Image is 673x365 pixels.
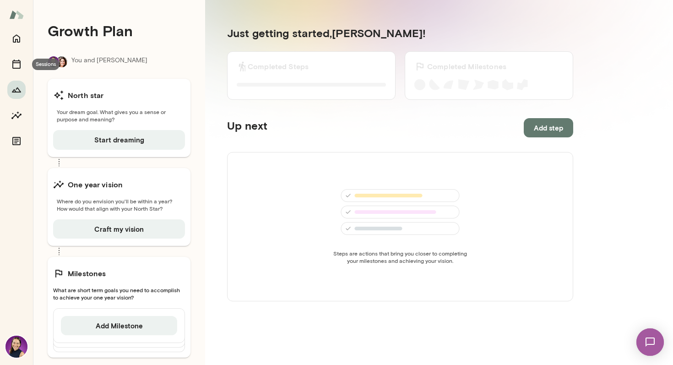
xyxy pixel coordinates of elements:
[7,29,26,48] button: Home
[53,308,185,343] div: Add Milestone
[68,268,106,279] h6: Milestones
[53,130,185,149] button: Start dreaming
[7,132,26,150] button: Documents
[331,250,470,264] span: Steps are actions that bring you closer to completing your milestones and achieving your vision.
[7,81,26,99] button: Growth Plan
[7,55,26,73] button: Sessions
[68,179,123,190] h6: One year vision
[9,6,24,23] img: Mento
[5,336,27,358] img: Rehana Manejwala
[32,59,60,70] div: Sessions
[524,118,573,137] button: Add step
[53,286,185,301] span: What are short term goals you need to accomplish to achieve your one year vision?
[61,316,177,335] button: Add Milestone
[48,22,190,39] h4: Growth Plan
[427,61,506,72] h6: Completed Milestones
[53,197,185,212] span: Where do you envision you'll be within a year? How would that align with your North Star?
[48,56,59,67] img: Rehana Manejwala
[53,108,185,123] span: Your dream goal. What gives you a sense or purpose and meaning?
[248,61,309,72] h6: Completed Steps
[71,56,147,68] p: You and [PERSON_NAME]
[68,90,104,101] h6: North star
[56,56,67,67] img: Gwen Throckmorton
[53,219,185,239] button: Craft my vision
[227,118,267,137] h5: Up next
[227,26,573,40] h5: Just getting started, [PERSON_NAME] !
[7,106,26,125] button: Insights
